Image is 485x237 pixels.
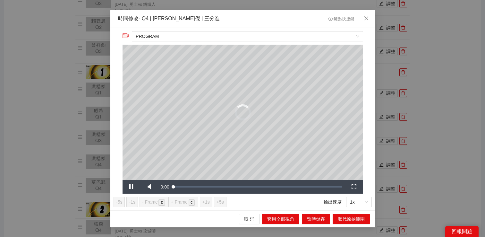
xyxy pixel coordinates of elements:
[324,197,346,207] label: 輸出速度
[267,215,294,222] span: 套用全部視角
[136,31,359,41] span: PROGRAM
[173,186,342,187] div: Progress Bar
[168,197,198,207] button: + Framec
[239,214,260,224] button: 取 消
[262,214,299,224] button: 套用全部視角
[122,32,129,39] span: video-camera
[118,15,220,22] div: 時間修改 - Q4 | [PERSON_NAME]傑 | 三分進
[200,197,212,207] button: +1s
[139,197,168,207] button: - Framez
[328,17,354,21] span: 鍵盤快捷鍵
[302,214,330,224] button: 暫時儲存
[364,16,369,21] span: close
[338,215,365,222] span: 取代原始範圍
[350,197,368,206] span: 1x
[345,180,363,193] button: Fullscreen
[114,197,125,207] button: -5s
[307,215,325,222] span: 暫時儲存
[333,214,370,224] button: 取代原始範圍
[122,180,140,193] button: Pause
[358,10,375,27] button: Close
[126,197,138,207] button: -1s
[160,184,169,189] span: 0:00
[214,197,226,207] button: +5s
[445,226,479,237] div: 回報問題
[328,17,332,21] span: info-circle
[140,180,158,193] button: Mute
[244,215,254,222] span: 取 消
